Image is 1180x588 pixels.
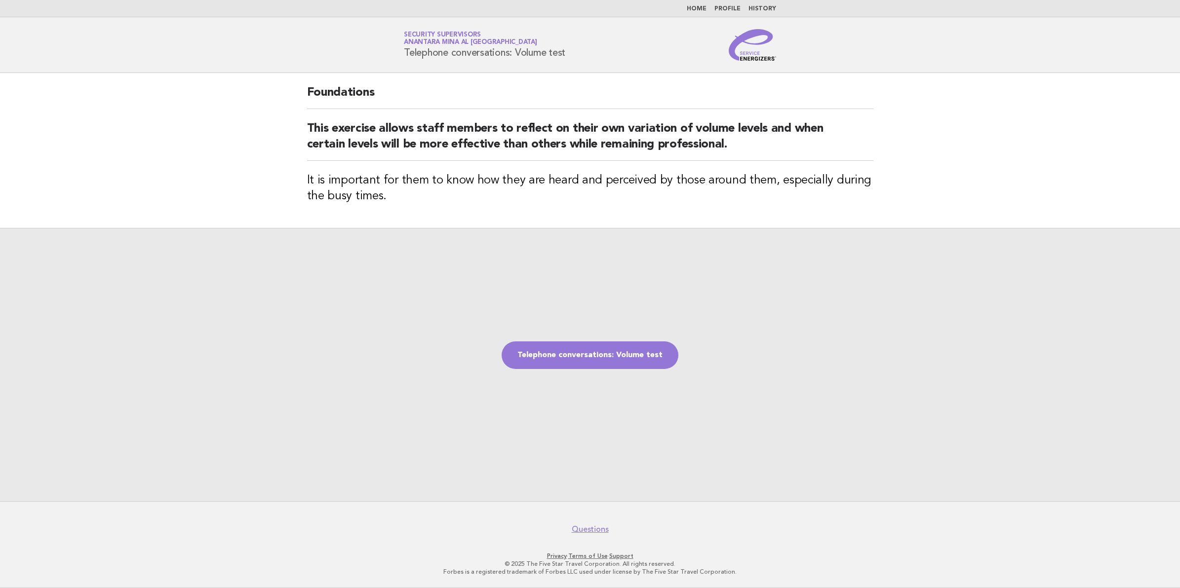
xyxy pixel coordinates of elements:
p: © 2025 The Five Star Travel Corporation. All rights reserved. [288,560,892,568]
a: Telephone conversations: Volume test [502,341,678,369]
h2: This exercise allows staff members to reflect on their own variation of volume levels and when ce... [307,121,873,161]
p: Forbes is a registered trademark of Forbes LLC used under license by The Five Star Travel Corpora... [288,568,892,576]
h1: Telephone conversations: Volume test [404,32,565,58]
a: Security SupervisorsAnantara Mina al [GEOGRAPHIC_DATA] [404,32,537,45]
a: Profile [714,6,741,12]
a: Home [687,6,707,12]
span: Anantara Mina al [GEOGRAPHIC_DATA] [404,39,537,46]
h3: It is important for them to know how they are heard and perceived by those around them, especiall... [307,173,873,204]
a: Privacy [547,552,567,559]
a: Terms of Use [568,552,608,559]
a: Questions [572,524,609,534]
a: History [748,6,776,12]
img: Service Energizers [729,29,776,61]
a: Support [609,552,633,559]
h2: Foundations [307,85,873,109]
p: · · [288,552,892,560]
